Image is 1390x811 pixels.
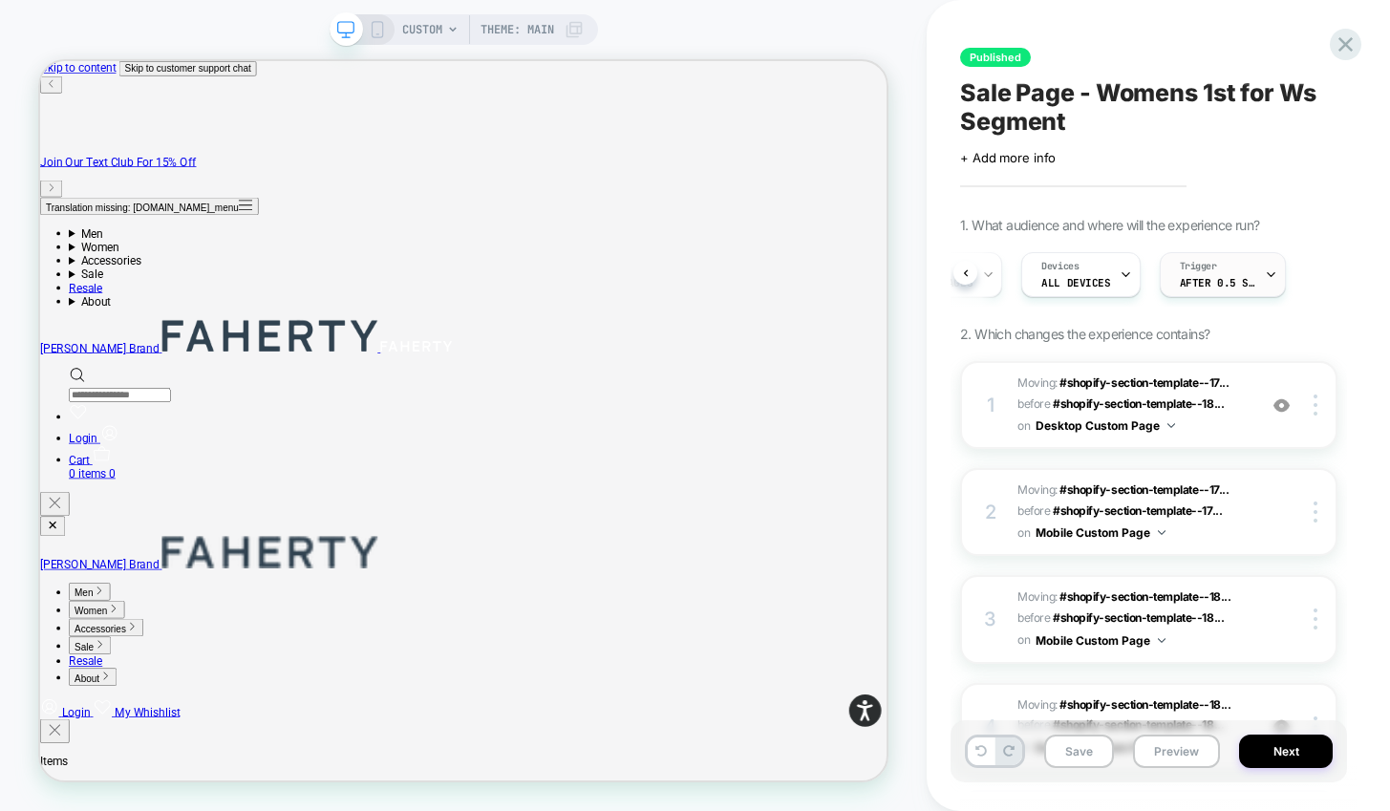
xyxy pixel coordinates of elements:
[1017,416,1030,437] span: on
[1158,530,1165,535] img: down arrow
[960,78,1337,136] span: Sale Page - Womens 1st for Ws Segment
[960,217,1259,233] span: 1. What audience and where will the experience run?
[38,523,66,541] span: Cart
[38,743,138,767] button: Expand Accessories
[38,293,83,311] a: Resale
[960,326,1209,342] span: 2. Which changes the experience contains?
[1017,373,1247,438] span: Moving:
[1017,630,1030,651] span: on
[981,388,1000,422] div: 1
[46,774,72,788] span: Sale
[1036,629,1165,652] button: Mobile Custom Page
[981,602,1000,636] div: 3
[46,726,90,740] span: Women
[1017,396,1050,411] span: before
[38,791,83,809] a: Resale
[1273,397,1290,414] img: crossed eye
[46,702,71,716] span: Men
[1053,503,1222,518] span: #shopify-section-template--17...
[1041,260,1079,273] span: Devices
[1017,523,1030,544] span: on
[38,541,88,559] span: 0 items
[1017,717,1050,732] span: before
[8,188,265,203] span: Translation missing: [DOMAIN_NAME]_menu
[1180,276,1256,289] span: After 0.5 Seconds
[1053,396,1224,411] span: #shopify-section-template--18...
[1017,480,1247,544] span: Moving:
[1180,260,1217,273] span: Trigger
[1017,694,1247,759] span: Moving:
[1133,735,1220,768] button: Preview
[481,14,554,45] span: Theme: MAIN
[38,494,76,512] span: Login
[1273,718,1290,735] img: crossed eye
[38,719,113,743] button: Expand Women
[1036,521,1165,544] button: Mobile Custom Page
[1314,716,1317,737] img: close
[1158,638,1165,643] img: down arrow
[38,239,1129,257] summary: Women
[38,257,1129,275] summary: Accessories
[1017,503,1050,518] span: before
[1017,610,1050,625] span: before
[38,275,1129,293] summary: Sale
[1036,414,1175,438] button: Desktop Custom Page
[981,495,1000,529] div: 2
[1314,608,1317,630] img: close
[38,523,1129,559] a: Cart 0 items
[981,710,1000,744] div: 4
[38,494,105,512] a: Login
[402,14,442,45] span: CUSTOM
[1314,395,1317,416] img: close
[38,407,1129,455] div: Search drawer
[1044,735,1114,768] button: Save
[1041,276,1110,289] span: ALL DEVICES
[960,48,1031,67] span: Published
[38,695,94,719] button: Expand Men
[46,750,115,764] span: Accessories
[38,311,1129,330] summary: About
[1059,589,1230,604] span: #shopify-section-template--18...
[92,541,100,559] span: 0
[1059,375,1229,390] span: #shopify-section-template--17...
[1314,502,1317,523] img: close
[1053,610,1224,625] span: #shopify-section-template--18...
[960,150,1056,165] span: + Add more info
[1167,423,1175,428] img: down arrow
[1017,587,1247,651] span: Moving:
[1053,717,1224,732] span: #shopify-section-template--18...
[1059,697,1230,712] span: #shopify-section-template--18...
[38,767,95,791] button: Expand Sale
[1239,735,1333,768] button: Next
[38,221,1129,239] summary: Men
[1059,482,1229,497] span: #shopify-section-template--17...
